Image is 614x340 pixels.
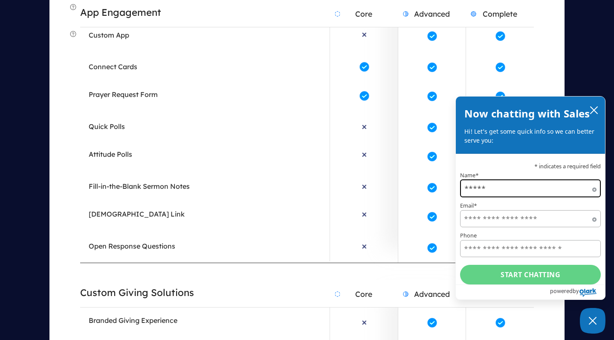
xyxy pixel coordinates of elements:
h2: Complete [466,0,533,27]
a: Powered by Olark [550,285,605,299]
h2: Core [330,0,397,27]
p: Hi! Let’s get some quick info so we can better serve you: [464,127,597,145]
em: Attitude Polls [89,150,132,158]
h2: App Engagement [80,2,330,23]
input: Phone [460,240,601,257]
span: Required field [592,188,597,192]
div: olark chatbox [455,96,605,300]
button: Close Chatbox [580,308,605,334]
button: Start chatting [460,265,601,284]
input: Name [460,179,601,197]
em: Connect Cards [89,62,137,71]
span: Required field [592,217,597,222]
p: * indicates a required field [460,164,601,169]
h2: Now chatting with Sales [464,105,590,122]
em: Branded Giving Experience [89,316,177,325]
em: Prayer Request Form [89,90,158,99]
label: Email* [460,203,601,208]
span: Custom App [89,30,129,43]
label: Name* [460,173,601,178]
h2: Advanced [398,0,466,27]
h2: Advanced [398,281,466,307]
em: Fill-in-the-Blank Sermon Notes [89,182,190,191]
h2: Custom Giving Solutions [80,282,330,304]
h2: Core [330,281,397,307]
span: by [573,285,579,296]
em: [DEMOGRAPHIC_DATA] Link [89,210,185,218]
input: Email [460,210,601,227]
button: close chatbox [587,104,601,116]
em: Open Response Questions [89,242,175,250]
em: Quick Polls [89,122,125,131]
label: Phone [460,233,601,238]
span: powered [550,285,573,296]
